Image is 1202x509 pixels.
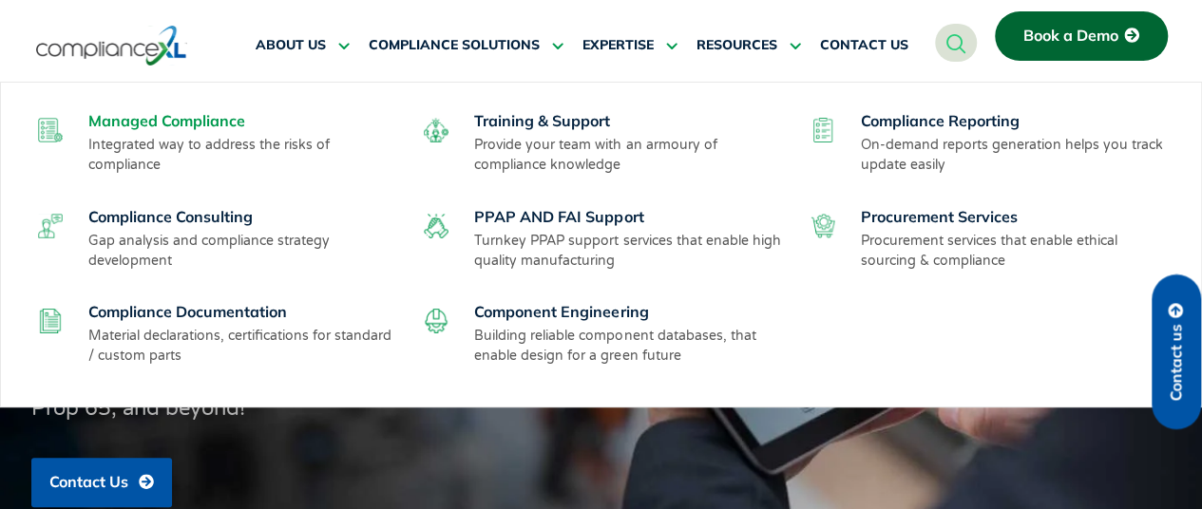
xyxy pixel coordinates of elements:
[88,111,245,130] a: Managed Compliance
[369,37,540,54] span: COMPLIANCE SOLUTIONS
[31,458,172,507] a: Contact Us
[696,37,777,54] span: RESOURCES
[88,302,287,321] a: Compliance Documentation
[256,23,350,68] a: ABOUT US
[88,231,399,271] p: Gap analysis and compliance strategy development
[474,231,785,271] p: Turnkey PPAP support services that enable high quality manufacturing
[424,309,448,333] img: component-engineering.svg
[861,207,1018,226] a: Procurement Services
[474,302,648,321] a: Component Engineering
[811,118,835,142] img: compliance-reporting.svg
[424,118,448,142] img: training-support.svg
[474,326,785,366] p: Building reliable component databases, that enable design for a green future
[369,23,563,68] a: COMPLIANCE SOLUTIONS
[88,135,399,175] p: Integrated way to address the risks of compliance
[995,11,1168,61] a: Book a Demo
[38,214,63,238] img: compliance-consulting.svg
[474,207,643,226] a: PPAP AND FAI Support
[1168,324,1185,401] span: Contact us
[861,231,1172,271] p: Procurement services that enable ethical sourcing & compliance
[49,474,128,491] span: Contact Us
[820,23,908,68] a: CONTACT US
[582,37,654,54] span: EXPERTISE
[474,111,610,130] a: Training & Support
[36,24,187,67] img: logo-one.svg
[820,37,908,54] span: CONTACT US
[1023,28,1118,45] span: Book a Demo
[424,214,448,238] img: ppaf-fai.svg
[38,309,63,333] img: compliance-documentation.svg
[1152,274,1201,429] a: Contact us
[88,207,253,226] a: Compliance Consulting
[861,111,1020,130] a: Compliance Reporting
[811,214,835,238] img: procurement-services.svg
[582,23,677,68] a: EXPERTISE
[38,118,63,142] img: managed-compliance.svg
[474,135,785,175] p: Provide your team with an armoury of compliance knowledge
[935,24,977,62] a: navsearch-button
[256,37,326,54] span: ABOUT US
[696,23,801,68] a: RESOURCES
[861,135,1172,175] p: On-demand reports generation helps you track update easily
[88,326,399,366] p: Material declarations, certifications for standard / custom parts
